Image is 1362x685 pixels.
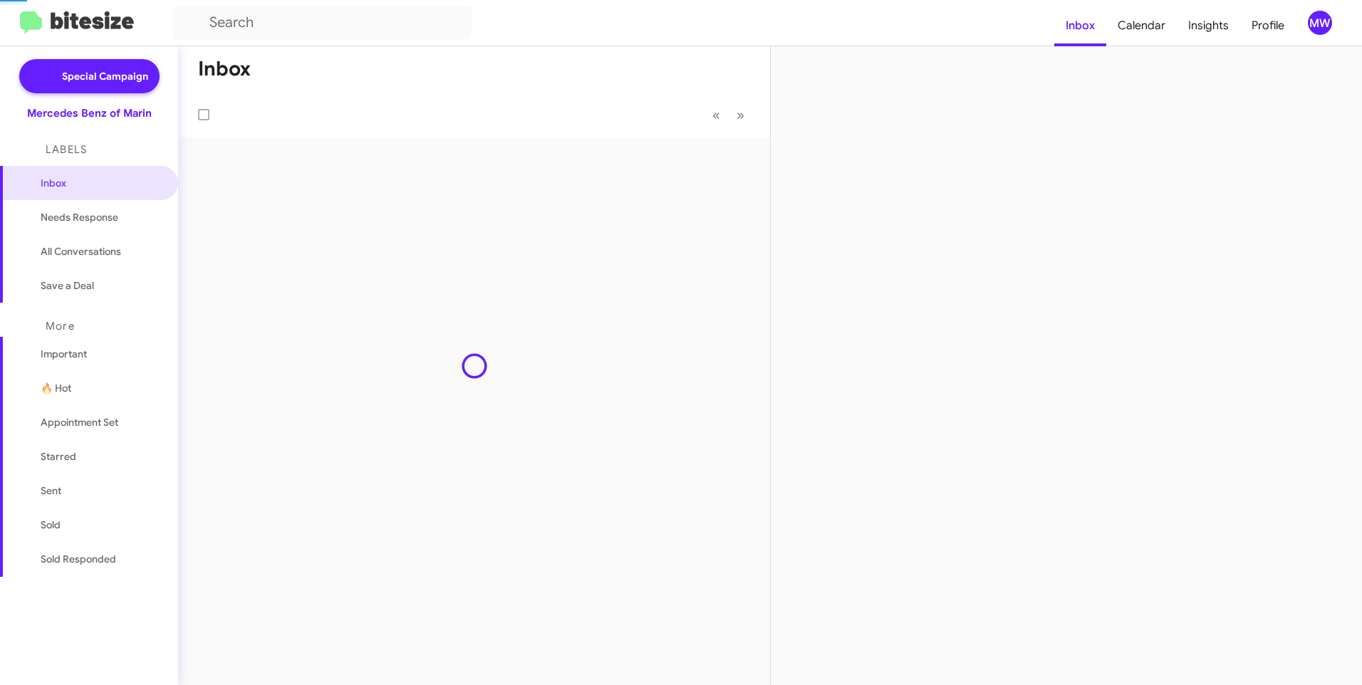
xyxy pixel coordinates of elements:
span: Starred [41,449,76,464]
span: Special Campaign [62,69,148,83]
a: Special Campaign [19,59,160,93]
button: MW [1296,11,1346,35]
h1: Inbox [198,58,251,80]
span: Appointment Set [41,415,118,429]
nav: Page navigation example [705,100,753,130]
div: Mercedes Benz of Marin [27,106,152,120]
span: « [712,106,720,124]
span: Important [41,347,162,361]
span: All Conversations [41,244,121,258]
a: Inbox [1054,5,1106,46]
a: Profile [1240,5,1296,46]
span: Sold Responded [41,552,116,566]
a: Insights [1177,5,1240,46]
button: Next [728,100,753,130]
span: 🔥 Hot [41,381,71,395]
span: Needs Response [41,210,162,224]
button: Previous [704,100,729,130]
span: Sold [41,518,61,532]
input: Search [172,6,472,40]
span: Save a Deal [41,278,94,293]
span: Inbox [41,176,162,190]
span: » [737,106,744,124]
a: Calendar [1106,5,1177,46]
span: Sent [41,483,61,498]
span: Labels [46,143,87,156]
span: More [46,320,75,333]
div: MW [1308,11,1332,35]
